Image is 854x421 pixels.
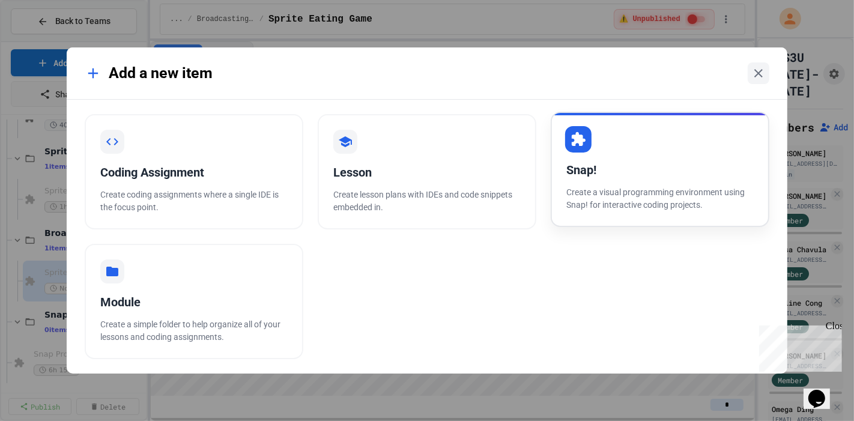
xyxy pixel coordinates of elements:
div: Add a new item [85,62,213,85]
iframe: chat widget [754,321,842,372]
div: Coding Assignment [100,163,288,181]
p: Create coding assignments where a single IDE is the focus point. [100,189,288,214]
div: Module [100,293,288,311]
div: Chat with us now!Close [5,5,83,76]
iframe: chat widget [804,373,842,409]
p: Create a simple folder to help organize all of your lessons and coding assignments. [100,318,288,344]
